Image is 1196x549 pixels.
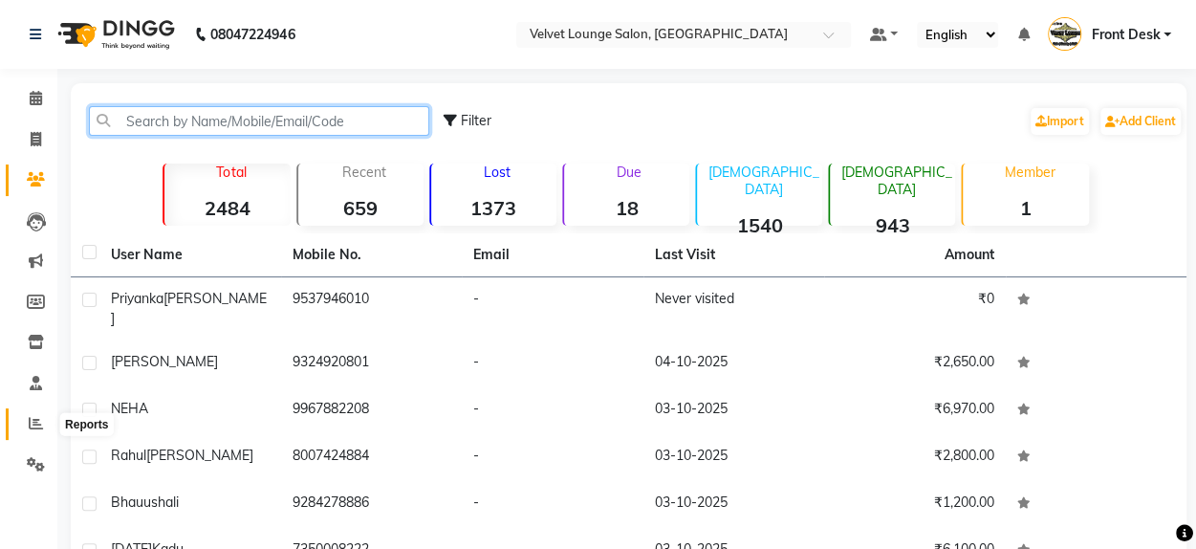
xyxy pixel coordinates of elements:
[963,196,1088,220] strong: 1
[705,164,822,198] p: [DEMOGRAPHIC_DATA]
[210,8,294,61] b: 08047224946
[111,447,146,464] span: rahul
[824,277,1006,340] td: ₹0
[164,196,290,220] strong: 2484
[824,434,1006,481] td: ₹2,800.00
[306,164,424,181] p: Recent
[281,387,463,434] td: 9967882208
[281,340,463,387] td: 9324920801
[643,387,825,434] td: 03-10-2025
[830,213,955,237] strong: 943
[439,164,556,181] p: Lost
[462,387,643,434] td: -
[146,447,253,464] span: [PERSON_NAME]
[1048,17,1081,51] img: Front Desk
[564,196,689,220] strong: 18
[298,196,424,220] strong: 659
[281,481,463,528] td: 9284278886
[643,481,825,528] td: 03-10-2025
[111,353,218,370] span: [PERSON_NAME]
[462,340,643,387] td: -
[1091,25,1160,45] span: Front Desk
[281,277,463,340] td: 9537946010
[462,481,643,528] td: -
[49,8,180,61] img: logo
[172,164,290,181] p: Total
[281,233,463,277] th: Mobile No.
[643,434,825,481] td: 03-10-2025
[462,233,643,277] th: Email
[461,112,491,129] span: Filter
[111,494,179,511] span: bhauushali
[462,434,643,481] td: -
[643,233,825,277] th: Last Visit
[824,340,1006,387] td: ₹2,650.00
[111,290,267,327] span: [PERSON_NAME]
[1031,108,1089,135] a: Import
[933,233,1006,276] th: Amount
[111,290,163,307] span: priyanka
[462,277,643,340] td: -
[970,164,1088,181] p: Member
[60,413,113,436] div: Reports
[99,233,281,277] th: User Name
[1100,108,1181,135] a: Add Client
[89,106,429,136] input: Search by Name/Mobile/Email/Code
[824,481,1006,528] td: ₹1,200.00
[568,164,689,181] p: Due
[643,340,825,387] td: 04-10-2025
[281,434,463,481] td: 8007424884
[697,213,822,237] strong: 1540
[837,164,955,198] p: [DEMOGRAPHIC_DATA]
[824,387,1006,434] td: ₹6,970.00
[643,277,825,340] td: Never visited
[111,400,148,417] span: NEHA
[431,196,556,220] strong: 1373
